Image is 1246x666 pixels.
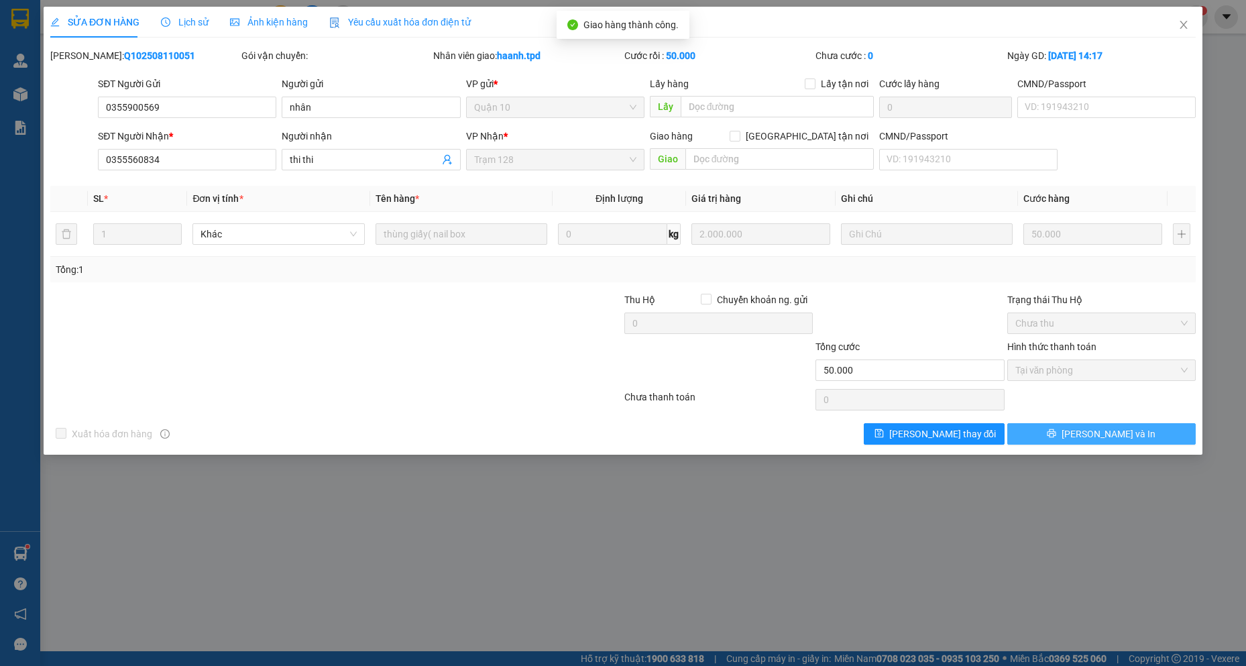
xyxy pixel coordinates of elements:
label: Hình thức thanh toán [1007,341,1096,352]
span: edit [50,17,60,27]
span: SL [93,193,104,204]
b: Q102508110051 [124,50,195,61]
span: Thu Hộ [624,294,655,305]
div: Trạng thái Thu Hộ [1007,292,1196,307]
span: Nhận: [105,13,137,27]
span: TC: [105,86,123,100]
span: kg [667,223,681,245]
span: Lấy [650,96,681,117]
div: Gói vận chuyển: [241,48,430,63]
div: CMND/Passport [1017,76,1196,91]
span: Tại văn phòng [1015,360,1188,380]
input: 0 [691,223,830,245]
div: QUỲNH [105,44,196,60]
button: delete [56,223,77,245]
span: save [874,429,884,439]
div: Dọc Đường [105,11,196,44]
span: Giao hàng thành công. [583,19,679,30]
span: clock-circle [161,17,170,27]
b: 50.000 [666,50,695,61]
span: SỬA ĐƠN HÀNG [50,17,139,27]
th: Ghi chú [836,186,1019,212]
button: plus [1173,223,1190,245]
span: printer [1047,429,1056,439]
span: Giao [650,148,685,170]
span: Quận 10 [474,97,636,117]
span: Ảnh kiện hàng [230,17,308,27]
span: Cước hàng [1023,193,1070,204]
div: Ngày GD: [1007,48,1196,63]
span: Lấy tận nơi [815,76,874,91]
span: Trạm 128 [474,150,636,170]
input: Cước lấy hàng [879,97,1012,118]
button: Close [1165,7,1202,44]
span: [PERSON_NAME] thay đổi [889,427,997,441]
div: Người nhận [282,129,460,144]
div: toản [11,27,95,44]
div: Người gửi [282,76,460,91]
span: Giá trị hàng [691,193,741,204]
b: [DATE] 14:17 [1048,50,1102,61]
div: Tổng: 1 [56,262,481,277]
span: Định lượng [596,193,643,204]
span: Gửi: [11,13,32,27]
span: Chưa thu [1015,313,1188,333]
img: icon [329,17,340,28]
div: Chưa thanh toán [623,390,814,413]
div: [PERSON_NAME]: [50,48,239,63]
div: CMND/Passport [879,129,1058,144]
span: check-circle [567,19,578,30]
input: Dọc đường [685,148,874,170]
span: Tổng cước [815,341,860,352]
div: VP gửi [466,76,644,91]
div: SĐT Người Nhận [98,129,276,144]
input: Ghi Chú [841,223,1013,245]
label: Cước lấy hàng [879,78,940,89]
button: save[PERSON_NAME] thay đổi [864,423,1005,445]
b: 0 [868,50,873,61]
span: Giao hàng [650,131,693,142]
b: haanh.tpd [497,50,541,61]
span: [PERSON_NAME] và In [1062,427,1155,441]
span: Đơn vị tính [192,193,243,204]
span: vincom q2 [105,78,189,125]
div: Chưa cước : [815,48,1004,63]
span: Xuất hóa đơn hàng [66,427,158,441]
span: VP Nhận [466,131,504,142]
div: Cước rồi : [624,48,813,63]
button: printer[PERSON_NAME] và In [1007,423,1196,445]
span: Chuyển khoản ng. gửi [712,292,813,307]
span: user-add [442,154,453,165]
span: info-circle [160,429,170,439]
span: picture [230,17,239,27]
span: Lịch sử [161,17,209,27]
span: close [1178,19,1189,30]
div: Nhân viên giao: [433,48,622,63]
span: Tên hàng [376,193,419,204]
span: Khác [201,224,357,244]
input: VD: Bàn, Ghế [376,223,548,245]
span: Yêu cầu xuất hóa đơn điện tử [329,17,471,27]
span: [GEOGRAPHIC_DATA] tận nơi [740,129,874,144]
input: Dọc đường [681,96,874,117]
span: Lấy hàng [650,78,689,89]
div: Trạm 128 [11,11,95,27]
input: 0 [1023,223,1162,245]
div: SĐT Người Gửi [98,76,276,91]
